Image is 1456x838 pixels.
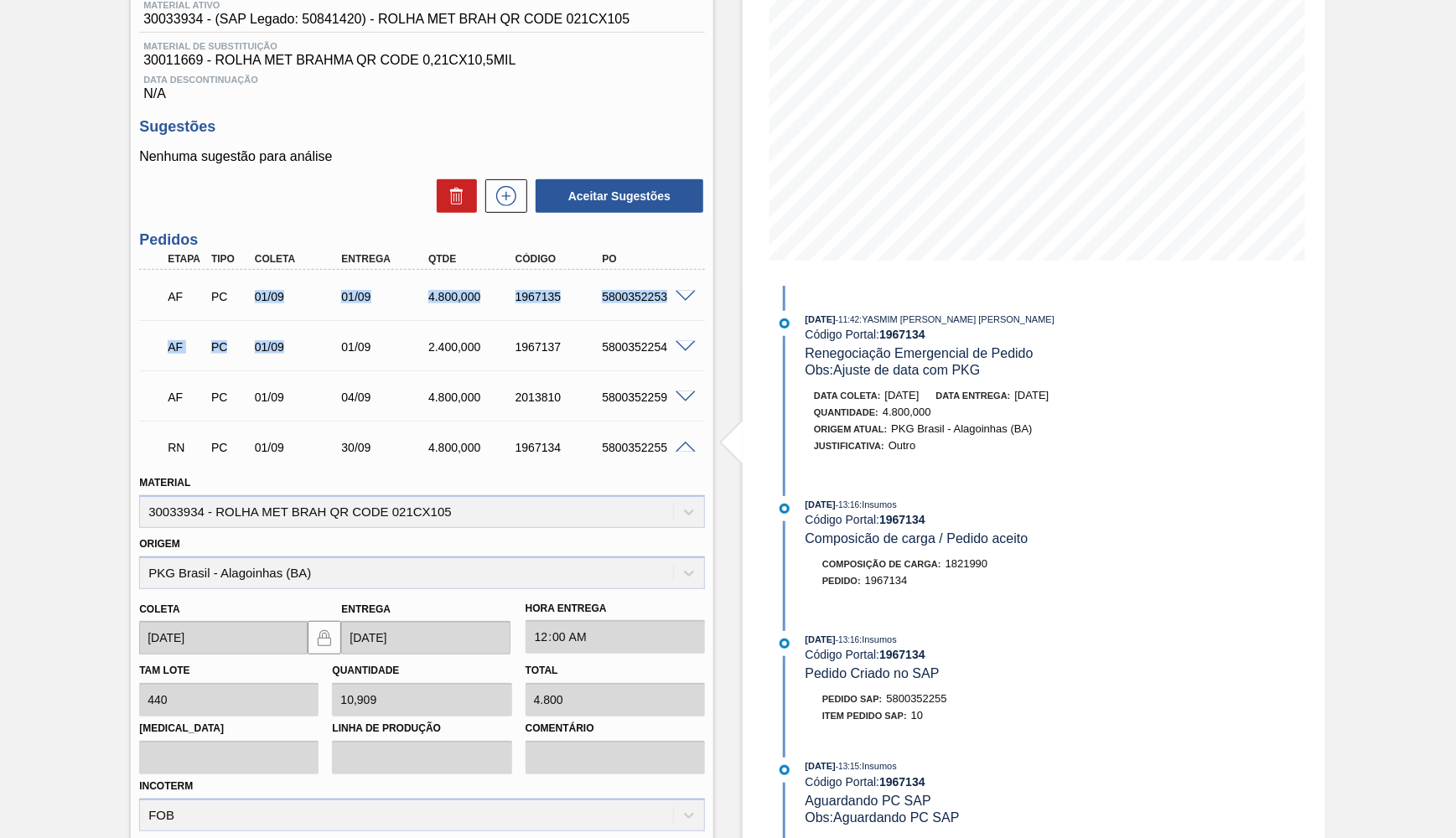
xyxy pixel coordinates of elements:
span: Material de Substituição [143,41,701,51]
button: locked [308,621,341,654]
button: Aceitar Sugestões [536,179,703,213]
div: 5800352259 [598,391,694,404]
span: - 13:15 [836,762,859,771]
span: 30033934 - (SAP Legado: 50841420) - ROLHA MET BRAH QR CODE 021CX105 [143,12,630,27]
div: 2013810 [511,391,608,404]
span: 4.800,000 [883,406,931,418]
div: Pedido de Compra [207,441,251,454]
div: Código Portal: [806,648,1204,661]
label: Hora Entrega [526,597,705,621]
div: Aceitar Sugestões [527,178,705,215]
span: - 13:16 [836,635,859,644]
span: Data entrega: [936,391,1011,401]
div: 5800352254 [598,340,694,354]
strong: 1967134 [879,513,925,526]
label: Entrega [341,603,391,615]
div: PO [598,253,694,265]
div: Código Portal: [806,328,1204,341]
span: Pedido : [822,576,861,586]
span: Item pedido SAP: [822,711,907,721]
input: dd/mm/yyyy [341,621,510,654]
div: 4.800,000 [424,290,521,303]
img: atual [780,765,790,775]
div: Aguardando Faturamento [163,379,208,416]
label: Comentário [526,716,705,741]
div: 2.400,000 [424,340,521,354]
strong: 1967134 [879,775,925,789]
p: RN [168,441,204,454]
span: Pedido SAP: [822,694,883,704]
span: Composicão de carga / Pedido aceito [806,531,1029,546]
span: : Insumos [859,499,897,510]
div: 01/09/2025 [251,340,347,354]
p: Nenhuma sugestão para análise [139,149,705,164]
span: : Insumos [859,634,897,644]
div: 01/09/2025 [251,441,347,454]
img: atual [780,639,790,649]
img: atual [780,504,790,514]
div: Coleta [251,253,347,265]
h3: Sugestões [139,118,705,136]
label: Quantidade [332,665,399,676]
span: : YASMIM [PERSON_NAME] [PERSON_NAME] [859,314,1054,324]
img: atual [780,318,790,328]
div: Excluir Sugestões [428,179,477,213]
span: Obs: Ajuste de data com PKG [806,363,981,377]
input: dd/mm/yyyy [139,621,308,654]
div: 5800352255 [598,441,694,454]
label: Material [139,477,190,489]
div: Em renegociação [163,429,208,466]
div: 01/09/2025 [337,290,433,303]
div: Pedido de Compra [207,290,251,303]
p: AF [168,340,204,354]
span: 1967134 [865,574,908,587]
span: [DATE] [806,634,836,644]
div: 01/09/2025 [251,391,347,404]
div: 1967137 [511,340,608,354]
strong: 1967134 [879,328,925,341]
label: Linha de Produção [332,716,511,741]
div: 30/09/2025 [337,441,433,454]
label: Origem [139,538,180,550]
span: - 13:16 [836,500,859,510]
span: Justificativa: [814,441,884,451]
span: Data coleta: [814,391,881,401]
span: - 11:42 [836,315,859,324]
span: 30011669 - ROLHA MET BRAHMA QR CODE 0,21CX10,5MIL [143,53,701,68]
div: 04/09/2025 [337,391,433,404]
label: Incoterm [139,780,193,792]
span: 5800352255 [887,692,947,705]
label: Total [526,665,558,676]
label: Coleta [139,603,179,615]
h3: Pedidos [139,231,705,249]
span: Aguardando PC SAP [806,794,931,808]
span: [DATE] [885,389,920,401]
div: 4.800,000 [424,441,521,454]
div: 1967135 [511,290,608,303]
span: [DATE] [806,499,836,510]
span: Data Descontinuação [143,75,701,85]
span: : Insumos [859,761,897,771]
span: Quantidade : [814,407,878,417]
div: Código Portal: [806,513,1204,526]
div: Código [511,253,608,265]
span: PKG Brasil - Alagoinhas (BA) [891,422,1032,435]
div: Qtde [424,253,521,265]
span: [DATE] [1015,389,1049,401]
strong: 1967134 [879,648,925,661]
label: [MEDICAL_DATA] [139,716,319,741]
p: AF [168,391,204,404]
span: Outro [889,439,916,452]
span: Renegociação Emergencial de Pedido [806,346,1034,360]
span: 10 [911,709,923,722]
div: Aguardando Faturamento [163,278,208,315]
div: 5800352253 [598,290,694,303]
span: Composição de Carga : [822,559,941,569]
div: 4.800,000 [424,391,521,404]
span: Obs: Aguardando PC SAP [806,810,960,825]
p: AF [168,290,204,303]
div: 01/09/2025 [337,340,433,354]
span: [DATE] [806,761,836,771]
span: Pedido Criado no SAP [806,666,940,680]
div: Aguardando Faturamento [163,328,208,365]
